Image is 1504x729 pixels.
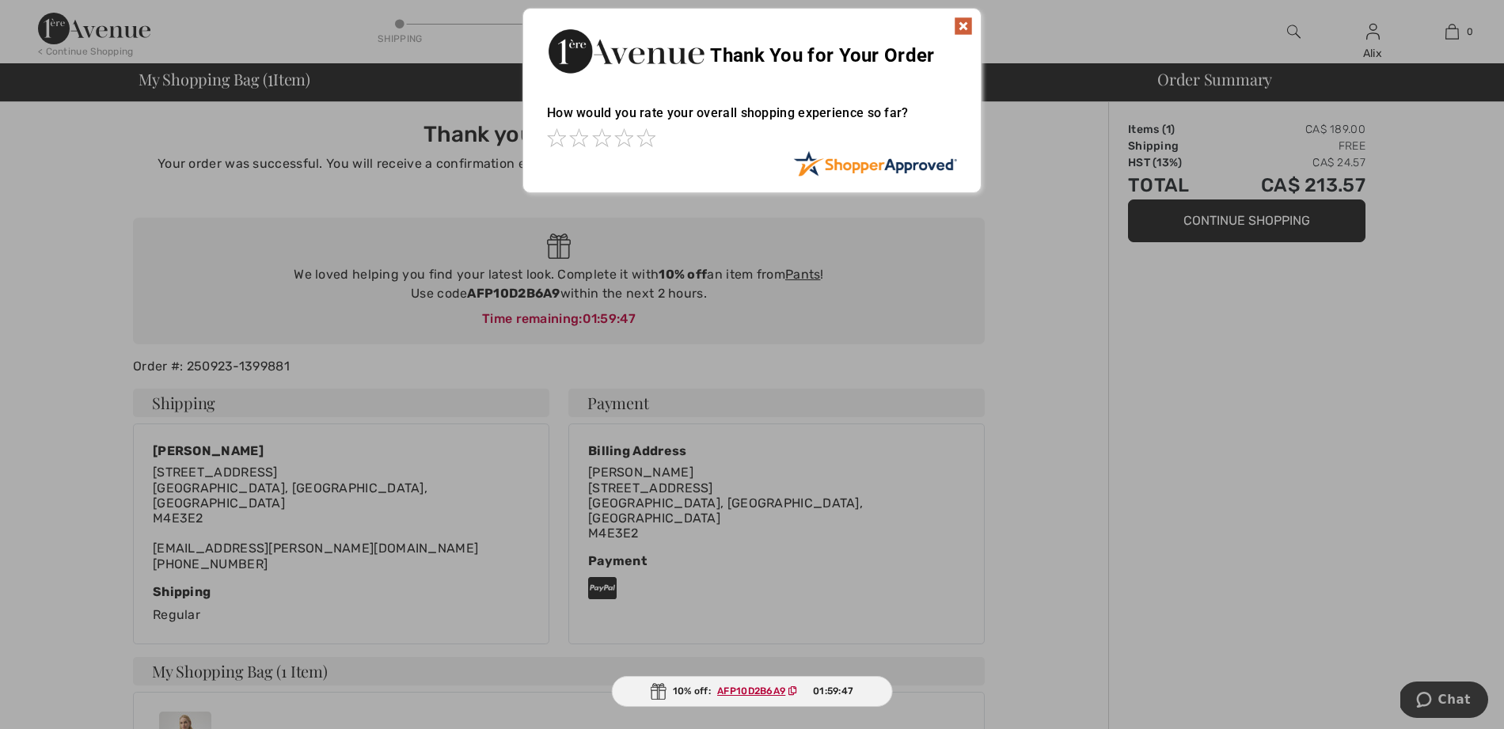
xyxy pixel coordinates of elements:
div: How would you rate your overall shopping experience so far? [547,89,957,150]
span: 01:59:47 [813,684,853,698]
div: 10% off: [612,676,893,707]
img: Gift.svg [651,683,667,700]
span: Thank You for Your Order [710,44,934,66]
ins: AFP10D2B6A9 [717,685,785,697]
img: Thank You for Your Order [547,25,705,78]
img: x [954,17,973,36]
span: Chat [38,11,70,25]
